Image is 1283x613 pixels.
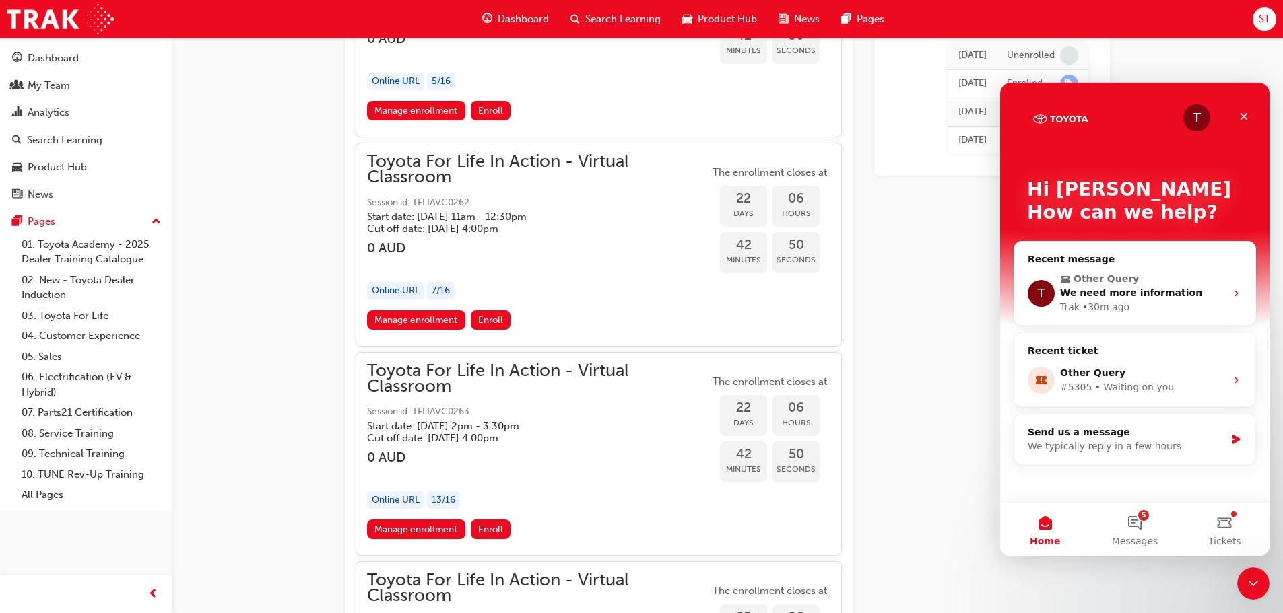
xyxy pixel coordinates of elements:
button: Pages [5,209,166,234]
div: Enrolled [1007,77,1043,90]
span: Minutes [720,252,767,268]
span: news-icon [779,11,789,28]
button: Toyota For Life In Action - Virtual ClassroomSession id: TFLIAVC0263Start date: [DATE] 2pm - 3:30... [367,363,830,544]
span: Enroll [478,524,503,535]
span: Search Learning [585,11,661,27]
img: Trak [7,4,114,34]
h3: 0 AUD [367,240,709,256]
button: ST [1253,7,1276,31]
a: news-iconNews [768,5,830,33]
a: 10. TUNE Rev-Up Training [16,464,166,485]
div: Search Learning [27,133,102,148]
span: up-icon [152,213,161,231]
span: car-icon [682,11,692,28]
span: ST [1259,11,1270,27]
div: Online URL [367,491,424,509]
a: pages-iconPages [830,5,895,33]
span: 42 [720,238,767,253]
span: 50 [772,447,820,462]
a: Analytics [5,100,166,125]
span: Seconds [772,252,820,268]
span: Hours [772,415,820,431]
span: guage-icon [482,11,492,28]
a: 05. Sales [16,347,166,367]
h5: Cut off date: [DATE] 4:00pm [367,223,688,235]
span: learningRecordVerb_NONE-icon [1060,46,1078,65]
button: Enroll [471,519,511,539]
a: 06. Electrification (EV & Hybrid) [16,367,166,402]
h5: Start date: [DATE] 11am - 12:30pm [367,211,688,223]
span: 06 [772,400,820,416]
span: 42 [720,447,767,462]
span: Hours [772,206,820,221]
iframe: Intercom live chat [1000,83,1270,556]
span: guage-icon [12,52,22,65]
h3: 0 AUD [367,31,709,46]
h5: Cut off date: [DATE] 4:00pm [367,432,688,444]
a: Manage enrollment [367,101,465,120]
a: News [5,182,166,207]
span: chart-icon [12,107,22,119]
a: 09. Technical Training [16,443,166,464]
span: pages-icon [841,11,851,28]
span: The enrollment closes at [709,583,830,599]
span: 50 [772,238,820,253]
a: 03. Toyota For Life [16,305,166,326]
span: Session id: TFLIAVC0263 [367,404,709,420]
button: Enroll [471,310,511,330]
span: Toyota For Life In Action - Virtual Classroom [367,573,709,603]
span: Minutes [720,43,767,59]
span: Enroll [478,314,503,326]
a: 04. Customer Experience [16,326,166,347]
span: Days [720,206,767,221]
a: guage-iconDashboard [471,5,560,33]
div: 13 / 16 [427,491,460,509]
span: News [794,11,820,27]
span: pages-icon [12,216,22,228]
a: 08. Service Training [16,423,166,444]
span: Dashboard [498,11,549,27]
div: My Team [28,78,70,94]
div: Online URL [367,282,424,300]
span: 22 [720,400,767,416]
span: Session id: TFLIAVC0262 [367,195,709,211]
span: Product Hub [698,11,757,27]
h5: Start date: [DATE] 2pm - 3:30pm [367,420,688,432]
a: Manage enrollment [367,519,465,539]
div: Product Hub [28,159,87,175]
span: learningRecordVerb_ENROLL-icon [1060,75,1078,93]
span: prev-icon [148,586,158,603]
button: DashboardMy TeamAnalyticsSearch LearningProduct HubNews [5,43,166,209]
a: Search Learning [5,128,166,153]
a: search-iconSearch Learning [560,5,671,33]
span: 22 [720,191,767,207]
span: search-icon [12,135,22,147]
div: Unenrolled [1007,49,1055,62]
span: Pages [857,11,884,27]
div: Analytics [28,105,69,120]
a: 01. Toyota Academy - 2025 Dealer Training Catalogue [16,234,166,270]
span: Toyota For Life In Action - Virtual Classroom [367,363,709,394]
div: 5 / 16 [427,73,455,91]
